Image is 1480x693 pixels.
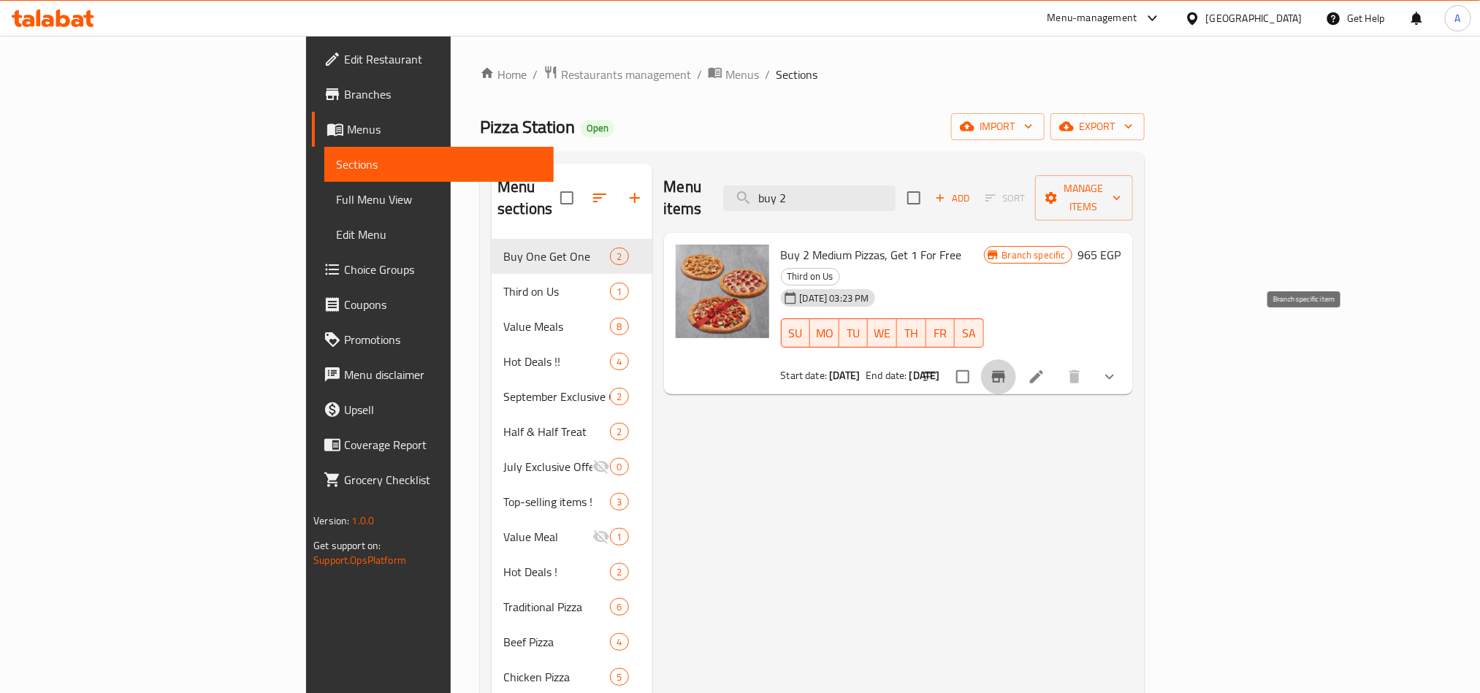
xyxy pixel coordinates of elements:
span: 2 [611,390,628,404]
div: Half & Half Treat2 [492,414,652,449]
h2: Menu items [664,176,706,220]
div: items [610,283,628,300]
span: Sections [776,66,817,83]
span: Start date: [781,366,828,385]
span: Version: [313,511,349,530]
a: Full Menu View [324,182,553,217]
svg: Inactive section [592,528,610,545]
span: Value Meals [503,318,610,335]
div: Third on Us [503,283,610,300]
span: Third on Us [782,268,839,285]
div: Hot Deals !! [503,353,610,370]
a: Upsell [312,392,553,427]
div: July Exclusive Offers [503,458,592,475]
span: Select section first [976,187,1035,210]
span: WE [874,323,891,344]
span: A [1455,10,1461,26]
div: Hot Deals !!4 [492,344,652,379]
button: SA [955,318,984,348]
div: items [610,318,628,335]
span: Value Meal [503,528,592,545]
div: items [610,388,628,405]
svg: Inactive section [592,458,610,475]
div: Value Meal1 [492,519,652,554]
input: search [723,185,896,211]
button: export [1050,113,1145,140]
div: items [610,353,628,370]
span: Promotions [344,331,541,348]
a: Menus [312,112,553,147]
div: Beef Pizza4 [492,624,652,659]
h6: 965 EGP [1078,245,1121,265]
span: Restaurants management [561,66,691,83]
div: September Exclusive Offers [503,388,610,405]
span: 5 [611,670,628,684]
div: Third on Us [781,268,840,286]
span: [DATE] 03:23 PM [794,291,875,305]
span: SA [961,323,978,344]
div: items [610,598,628,616]
span: Choice Groups [344,261,541,278]
span: Top-selling items ! [503,493,610,510]
a: Choice Groups [312,252,553,287]
span: Get support on: [313,536,381,555]
div: September Exclusive Offers2 [492,379,652,414]
div: items [610,458,628,475]
span: Coupons [344,296,541,313]
button: Branch-specific-item [981,359,1016,394]
span: Menus [725,66,759,83]
nav: breadcrumb [480,65,1145,84]
button: Manage items [1035,175,1133,221]
span: Menu disclaimer [344,366,541,383]
button: FR [926,318,955,348]
div: July Exclusive Offers0 [492,449,652,484]
span: Half & Half Treat [503,423,610,440]
div: Buy One Get One2 [492,239,652,274]
div: [GEOGRAPHIC_DATA] [1206,10,1302,26]
span: Hot Deals ! [503,563,610,581]
div: Top-selling items !3 [492,484,652,519]
svg: Show Choices [1101,368,1118,386]
div: Menu-management [1048,9,1137,27]
a: Promotions [312,322,553,357]
span: Sort sections [582,180,617,215]
div: items [610,633,628,651]
span: Select to update [947,361,978,392]
div: items [610,668,628,686]
span: Select section [899,183,929,213]
span: 6 [611,600,628,614]
div: items [610,563,628,581]
a: Grocery Checklist [312,462,553,497]
span: Upsell [344,401,541,418]
span: 0 [611,460,628,474]
button: delete [1057,359,1092,394]
button: TU [839,318,869,348]
div: Open [581,120,614,137]
a: Coupons [312,287,553,322]
span: Grocery Checklist [344,471,541,489]
a: Edit Menu [324,217,553,252]
span: Branches [344,85,541,103]
div: Third on Us1 [492,274,652,309]
b: [DATE] [829,366,860,385]
span: 1 [611,285,628,299]
button: sort-choices [912,359,947,394]
span: Chicken Pizza [503,668,610,686]
span: TH [903,323,920,344]
button: WE [868,318,897,348]
button: TH [897,318,926,348]
div: Value Meals8 [492,309,652,344]
span: Edit Restaurant [344,50,541,68]
span: Manage items [1047,180,1121,216]
span: Traditional Pizza [503,598,610,616]
span: TU [845,323,863,344]
a: Sections [324,147,553,182]
div: Beef Pizza [503,633,610,651]
div: items [610,493,628,510]
a: Restaurants management [543,65,691,84]
span: 2 [611,425,628,439]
